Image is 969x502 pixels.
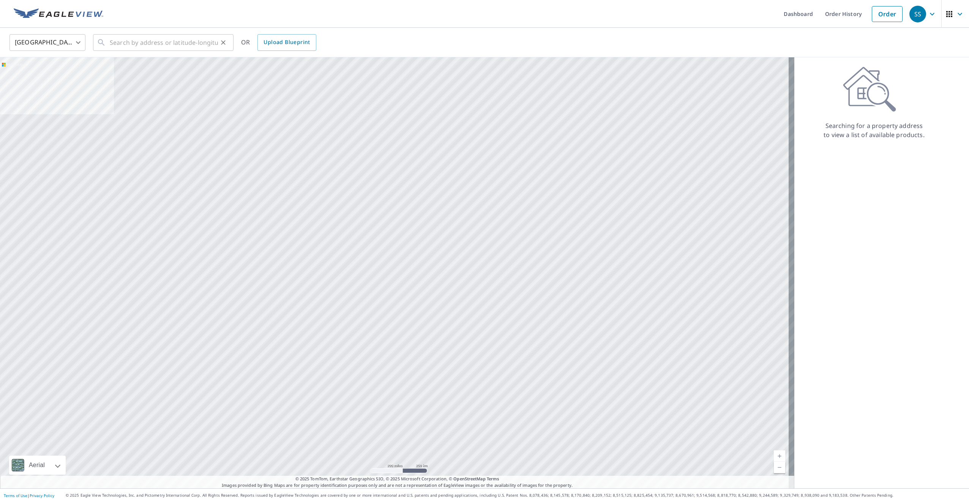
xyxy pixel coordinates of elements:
div: Aerial [27,456,47,475]
button: Clear [218,37,229,48]
a: Current Level 5, Zoom In [774,450,785,462]
span: © 2025 TomTom, Earthstar Geographics SIO, © 2025 Microsoft Corporation, © [295,476,499,482]
img: EV Logo [14,8,103,20]
div: SS [909,6,926,22]
a: Order [872,6,903,22]
div: Aerial [9,456,66,475]
a: Privacy Policy [30,493,54,498]
a: Upload Blueprint [257,34,316,51]
a: Current Level 5, Zoom Out [774,462,785,473]
p: Searching for a property address to view a list of available products. [823,121,925,139]
div: OR [241,34,316,51]
a: Terms of Use [4,493,27,498]
p: © 2025 Eagle View Technologies, Inc. and Pictometry International Corp. All Rights Reserved. Repo... [66,493,965,498]
a: Terms [487,476,499,481]
p: | [4,493,54,498]
input: Search by address or latitude-longitude [110,32,218,53]
a: OpenStreetMap [453,476,485,481]
div: [GEOGRAPHIC_DATA] [9,32,85,53]
span: Upload Blueprint [264,38,310,47]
